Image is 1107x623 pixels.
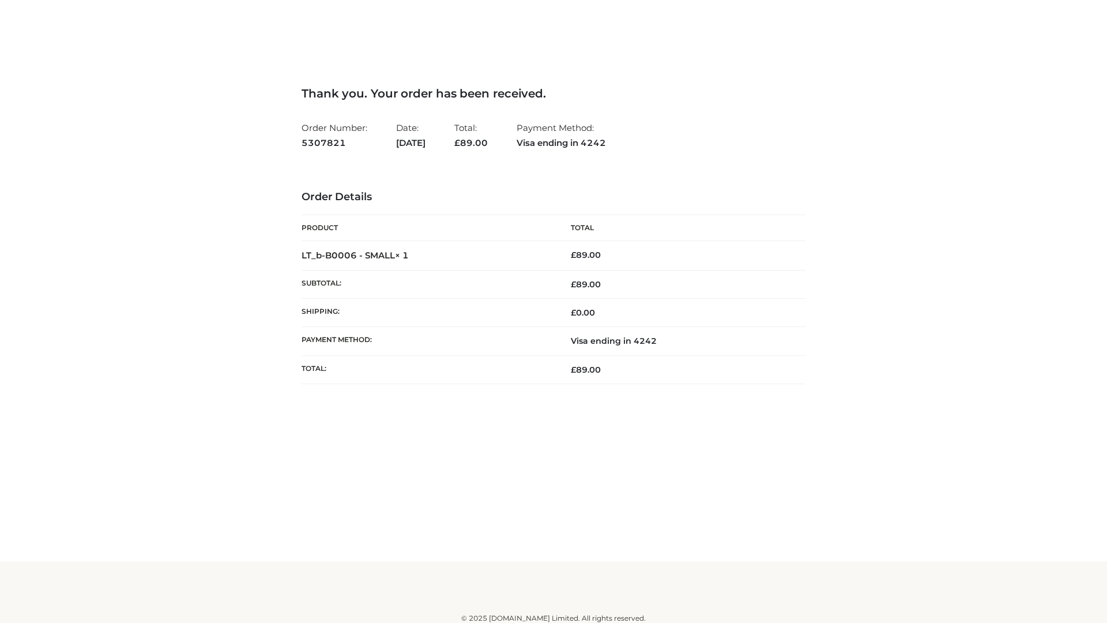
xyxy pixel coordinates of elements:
span: £ [454,137,460,148]
th: Product [302,215,553,241]
span: 89.00 [454,137,488,148]
strong: [DATE] [396,136,426,151]
th: Payment method: [302,327,553,355]
span: 89.00 [571,365,601,375]
span: £ [571,279,576,290]
bdi: 89.00 [571,250,601,260]
th: Total [553,215,805,241]
h3: Thank you. Your order has been received. [302,87,805,100]
bdi: 0.00 [571,307,595,318]
strong: Visa ending in 4242 [517,136,606,151]
span: £ [571,365,576,375]
li: Date: [396,118,426,153]
li: Order Number: [302,118,367,153]
th: Total: [302,355,553,384]
td: Visa ending in 4242 [553,327,805,355]
li: Total: [454,118,488,153]
li: Payment Method: [517,118,606,153]
span: £ [571,250,576,260]
span: 89.00 [571,279,601,290]
span: £ [571,307,576,318]
strong: × 1 [395,250,409,261]
strong: 5307821 [302,136,367,151]
h3: Order Details [302,191,805,204]
th: Shipping: [302,299,553,327]
th: Subtotal: [302,270,553,298]
strong: LT_b-B0006 - SMALL [302,250,409,261]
